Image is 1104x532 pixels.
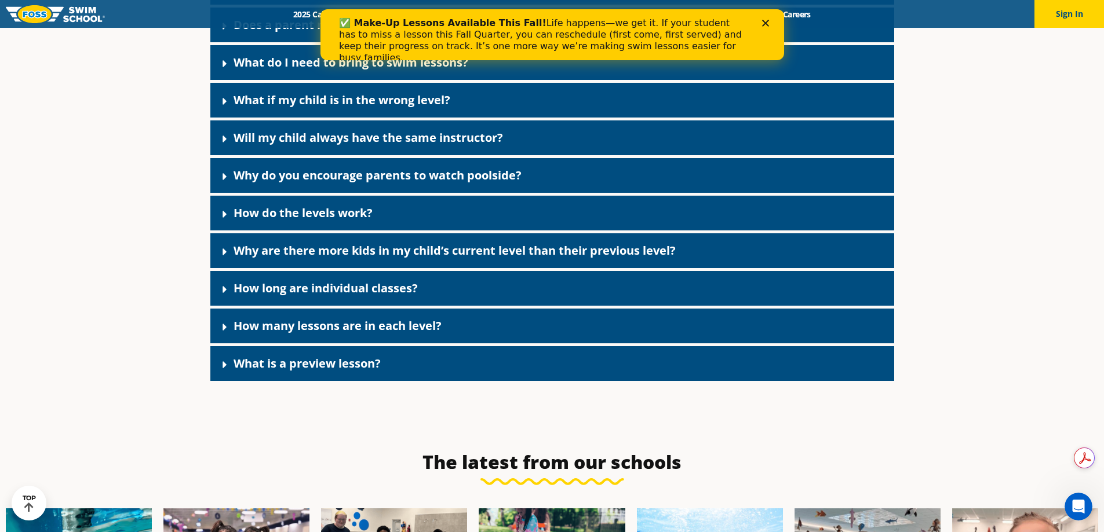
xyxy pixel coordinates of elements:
[234,205,373,221] a: How do the levels work?
[234,280,418,296] a: How long are individual classes?
[234,243,676,258] a: Why are there more kids in my child’s current level than their previous level?
[356,9,405,20] a: Schools
[210,309,894,343] div: How many lessons are in each level?
[210,233,894,268] div: Why are there more kids in my child’s current level than their previous level?
[210,45,894,80] div: What do I need to bring to swim lessons?
[234,355,381,371] a: What is a preview lesson?
[210,346,894,381] div: What is a preview lesson?
[19,8,226,19] b: ✅ Make-Up Lessons Available This Fall!
[614,9,737,20] a: Swim Like [PERSON_NAME]
[234,130,503,145] a: Will my child always have the same instructor?
[283,9,356,20] a: 2025 Calendar
[442,10,453,17] div: Close
[210,196,894,230] div: How do the levels work?
[506,9,614,20] a: About [PERSON_NAME]
[210,158,894,193] div: Why do you encourage parents to watch poolside?
[210,271,894,306] div: How long are individual classes?
[320,9,784,60] iframe: Intercom live chat banner
[1065,493,1092,520] iframe: Intercom live chat
[234,318,442,333] a: How many lessons are in each level?
[405,9,506,20] a: Swim Path® Program
[736,9,773,20] a: Blog
[210,83,894,118] div: What if my child is in the wrong level?
[6,5,105,23] img: FOSS Swim School Logo
[23,494,36,512] div: TOP
[210,120,894,155] div: Will my child always have the same instructor?
[773,9,821,20] a: Careers
[234,167,522,183] a: Why do you encourage parents to watch poolside?
[234,54,468,70] a: What do I need to bring to swim lessons?
[19,8,427,54] div: Life happens—we get it. If your student has to miss a lesson this Fall Quarter, you can reschedul...
[234,92,450,108] a: What if my child is in the wrong level?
